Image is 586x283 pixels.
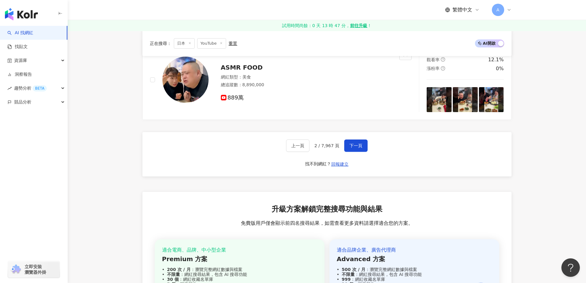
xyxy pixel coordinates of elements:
span: 免費版用戶僅會顯示前四名搜尋結果，如需查看更多資料請選擇適合您的方案。 [241,220,413,227]
span: ASMR FOOD [221,64,263,71]
div: 網紅類型 ： [221,74,392,80]
div: 總追蹤數 ： 8,890,000 [221,82,392,88]
span: 日本 [174,38,195,49]
div: Premium 方案 [162,255,317,263]
span: question-circle [441,66,445,71]
button: 回報建立 [331,159,349,169]
span: 趨勢分析 [14,81,47,95]
span: 上一頁 [291,143,304,148]
span: rise [7,86,12,91]
img: post-image [479,87,504,112]
div: ：網紅收藏名單庫 [337,277,492,282]
span: 資源庫 [14,54,27,67]
button: 上一頁 [286,139,309,152]
span: 889萬 [221,95,244,101]
button: 下一頁 [344,139,368,152]
div: Advanced 方案 [337,255,492,263]
div: ：網紅收藏名單庫 [162,277,317,282]
span: 2 / 7,967 頁 [314,143,339,148]
div: 適合電商、品牌、中小型企業 [162,247,317,253]
a: 洞察報告 [7,71,32,78]
div: 適合品牌企業、廣告代理商 [337,247,492,253]
span: 繁體中文 [452,6,472,13]
span: 競品分析 [14,95,31,109]
span: 立即安裝 瀏覽器外掛 [25,264,46,275]
div: 重置 [229,41,237,46]
a: 找貼文 [7,44,28,50]
strong: 不限量 [167,272,180,277]
div: ：瀏覽完整網紅數據與檔案 [162,267,317,272]
a: KOL AvatarASMR FOOD網紅類型：美食總追蹤數：8,890,000889萬互動率question-circle0.19%觀看率question-circle12.1%漲粉率ques... [142,40,512,120]
a: 試用時間尚餘：0 天 13 時 47 分，前往升級！ [68,20,586,31]
strong: 30 個 [167,277,179,282]
span: 正在搜尋 ： [150,41,171,46]
div: ：網紅搜尋結果，包含 AI 搜尋功能 [162,272,317,277]
div: BETA [33,85,47,91]
img: logo [5,8,38,20]
div: 12.1% [488,56,504,63]
img: post-image [427,87,452,112]
iframe: Help Scout Beacon - Open [561,258,580,277]
div: 找不到網紅？ [305,161,331,167]
img: KOL Avatar [162,57,209,103]
span: 下一頁 [349,143,362,148]
span: 美食 [242,75,251,79]
span: 回報建立 [331,162,349,167]
span: question-circle [441,57,445,62]
a: searchAI 找網紅 [7,30,33,36]
img: post-image [453,87,478,112]
strong: 前往升級 [350,22,367,29]
span: A [496,6,500,13]
div: 0% [496,65,504,72]
a: chrome extension立即安裝 瀏覽器外掛 [8,261,60,278]
span: 觀看率 [427,57,440,62]
span: 升級方案解鎖完整搜尋功能與結果 [272,204,382,215]
div: ：網紅搜尋結果，包含 AI 搜尋功能 [337,272,492,277]
strong: 200 次 / 月 [167,267,191,272]
strong: 不限量 [342,272,355,277]
strong: 500 次 / 月 [342,267,365,272]
span: YouTube [197,38,226,49]
strong: 999 [342,277,351,282]
div: ：瀏覽完整網紅數據與檔案 [337,267,492,272]
img: chrome extension [10,265,22,274]
span: 漲粉率 [427,66,440,71]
